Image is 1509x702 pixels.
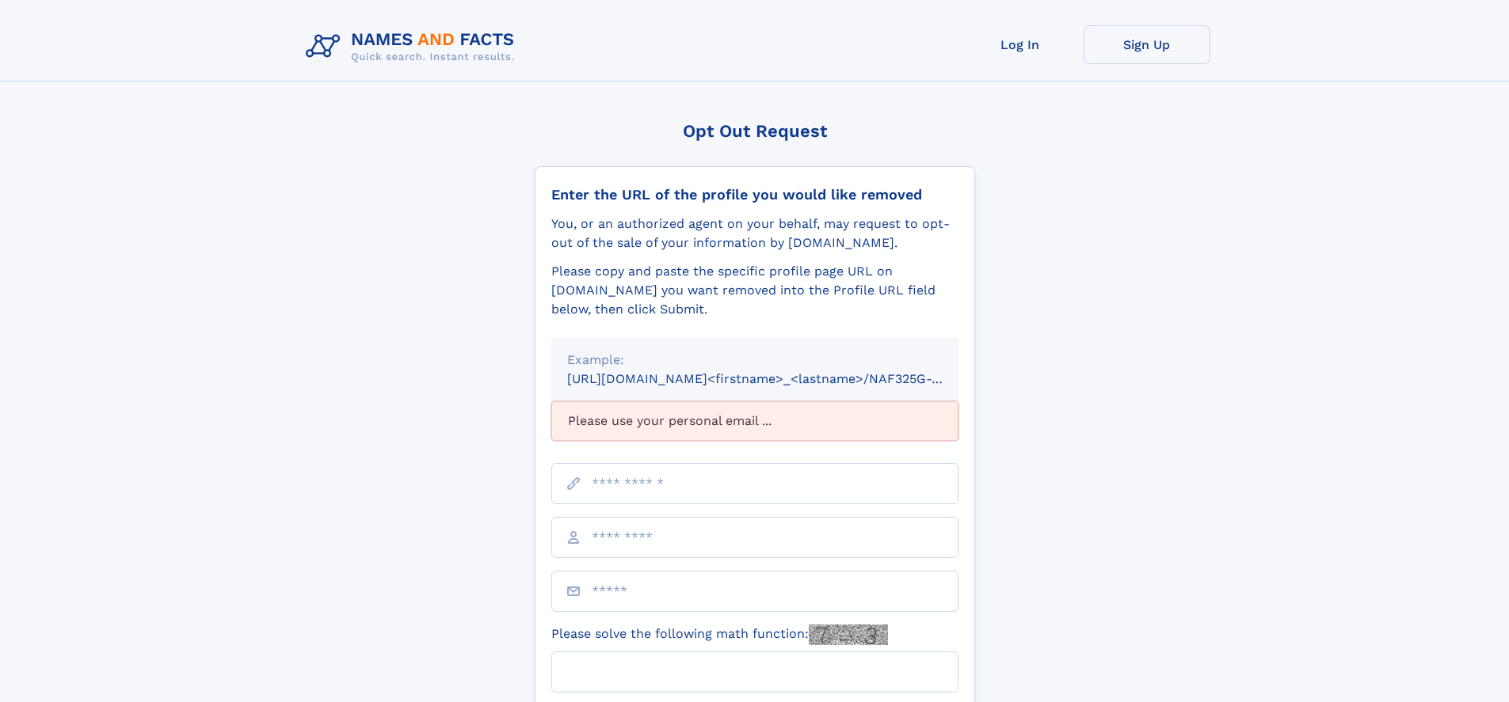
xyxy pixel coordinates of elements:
div: Please use your personal email ... [551,401,958,441]
small: [URL][DOMAIN_NAME]<firstname>_<lastname>/NAF325G-xxxxxxxx [567,371,989,386]
a: Log In [957,25,1084,64]
div: Opt Out Request [535,121,975,141]
a: Sign Up [1084,25,1210,64]
label: Please solve the following math function: [551,624,888,645]
img: Logo Names and Facts [299,25,528,68]
div: Please copy and paste the specific profile page URL on [DOMAIN_NAME] you want removed into the Pr... [551,262,958,319]
div: You, or an authorized agent on your behalf, may request to opt-out of the sale of your informatio... [551,214,958,252]
div: Enter the URL of the profile you would like removed [551,186,958,203]
div: Example: [567,351,943,370]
